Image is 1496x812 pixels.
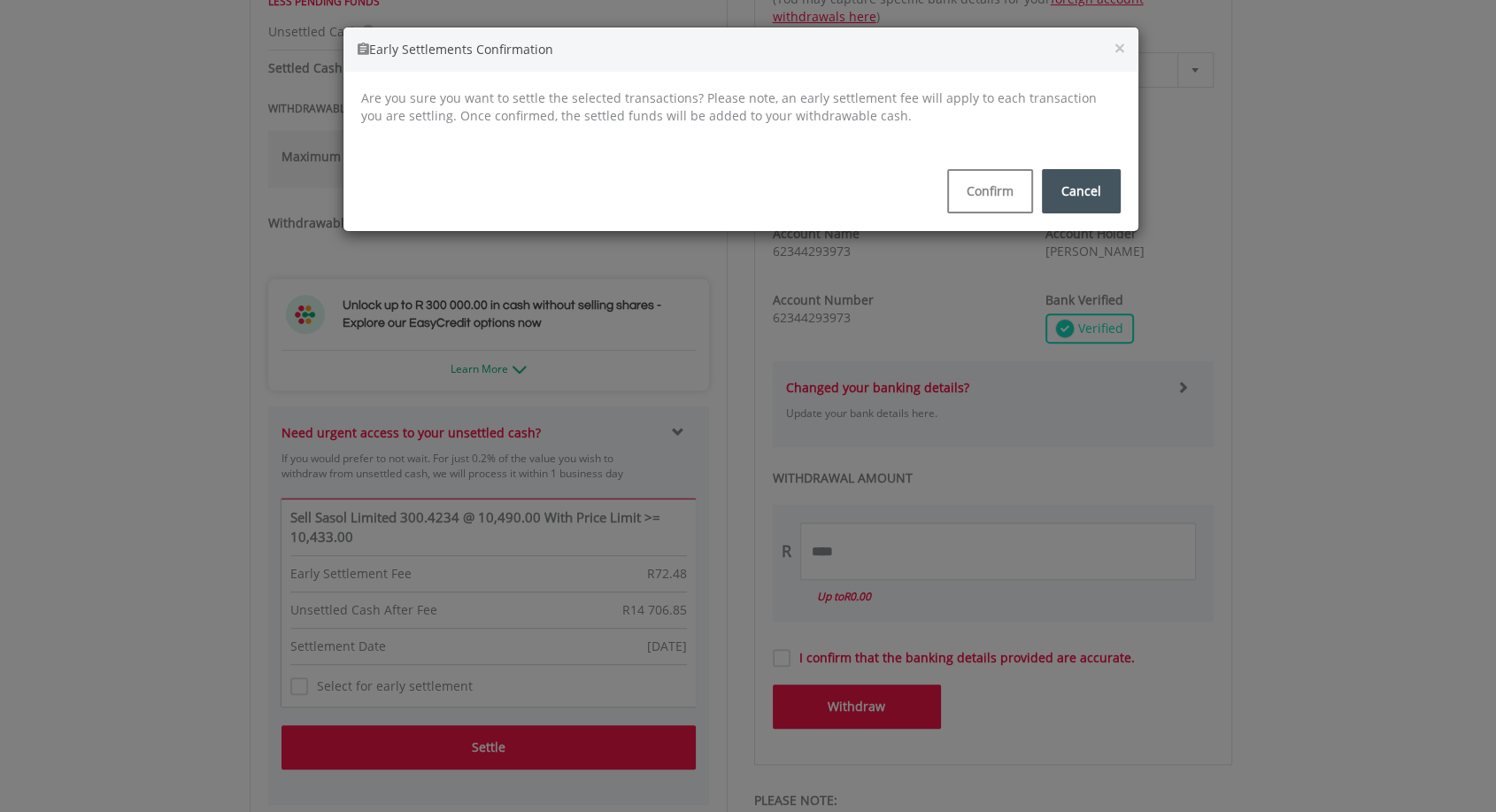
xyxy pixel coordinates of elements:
span: × [1114,35,1125,60]
p: Are you sure you want to settle the selected transactions? Please note, an early settlement fee w... [361,89,1121,125]
button: Close [1114,39,1125,58]
button: Confirm [947,169,1033,213]
h5: Early Settlements Confirmation [357,41,1125,58]
button: Cancel [1042,169,1121,213]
